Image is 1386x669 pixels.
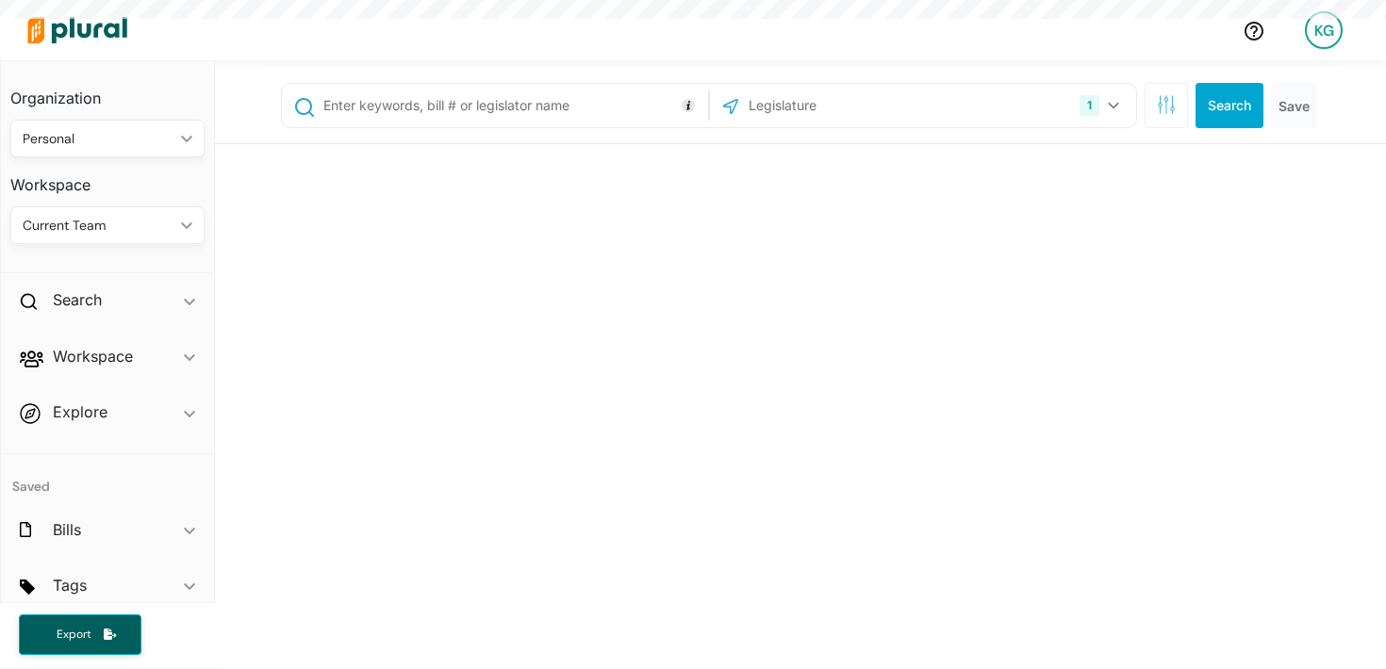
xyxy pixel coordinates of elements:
h4: Saved [1,454,214,500]
span: Export [43,627,104,643]
h2: Explore [53,401,107,422]
h3: Workspace [10,157,205,199]
button: 1 [1072,88,1131,123]
h3: Organization [10,71,205,112]
input: Enter keywords, bill # or legislator name [322,88,703,123]
h2: Search [53,289,102,310]
button: Search [1196,83,1263,128]
div: KG [1305,11,1343,49]
div: Personal [23,129,173,149]
span: Search Filters [1157,95,1176,111]
button: Save [1271,83,1317,128]
h2: Bills [53,519,81,540]
div: Current Team [23,216,173,236]
button: Export [19,614,141,655]
div: Tooltip anchor [680,97,697,114]
div: 1 [1080,95,1099,116]
h2: Workspace [53,346,133,367]
input: Legislature [747,88,949,123]
a: KG [1290,4,1358,57]
h2: Tags [53,575,87,596]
